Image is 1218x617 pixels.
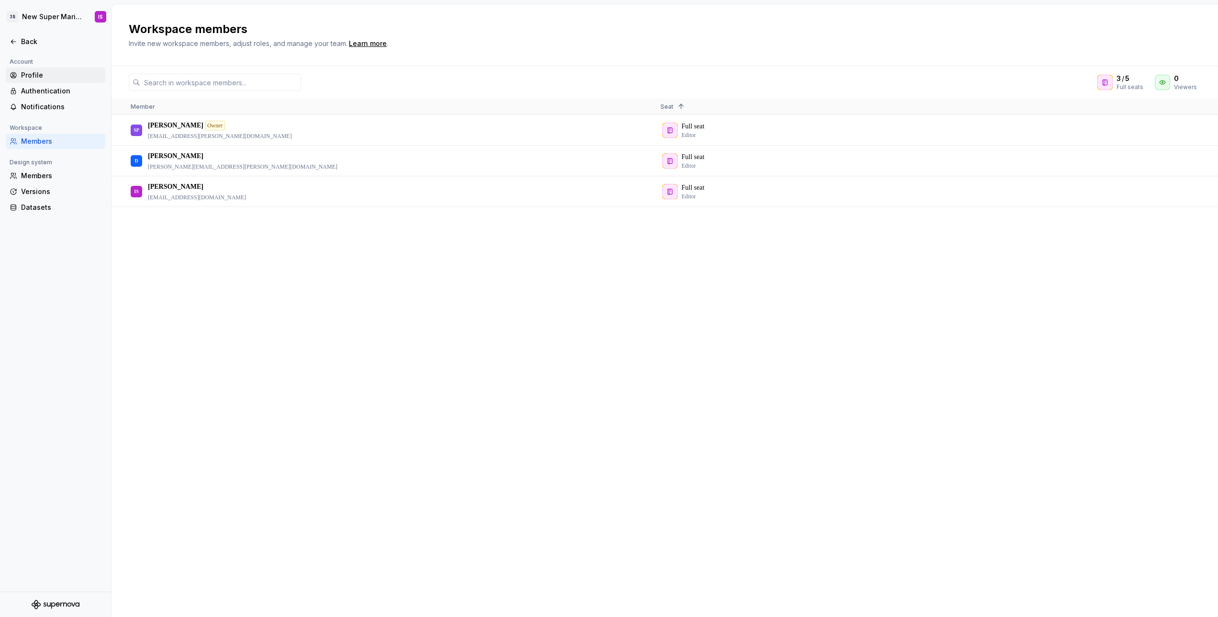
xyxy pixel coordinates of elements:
div: Authentication [21,86,101,96]
a: Profile [6,68,105,83]
a: Learn more [349,39,387,48]
div: Owner [205,121,225,130]
a: Versions [6,184,105,199]
span: Member [131,103,155,110]
div: Back [21,37,101,46]
div: Profile [21,70,101,80]
div: New Super Mario Design System [22,12,83,22]
div: Design system [6,157,56,168]
div: Full seats [1117,83,1143,91]
a: Back [6,34,105,49]
input: Search in workspace members... [140,74,301,91]
div: Members [21,171,101,181]
div: Members [21,137,101,146]
p: [EMAIL_ADDRESS][DOMAIN_NAME] [148,194,246,201]
div: Viewers [1174,83,1197,91]
button: 3SNew Super Mario Design SystemIS [2,6,109,27]
p: [EMAIL_ADDRESS][PERSON_NAME][DOMAIN_NAME] [148,132,292,140]
div: Datasets [21,203,101,212]
a: Notifications [6,99,105,114]
p: [PERSON_NAME] [148,121,203,130]
p: [PERSON_NAME][EMAIL_ADDRESS][PERSON_NAME][DOMAIN_NAME] [148,163,337,171]
a: Members [6,134,105,149]
a: Datasets [6,200,105,215]
div: Versions [21,187,101,196]
div: / [1117,74,1143,83]
div: Account [6,56,37,68]
span: 5 [1125,74,1129,83]
span: 3 [1117,74,1121,83]
div: Workspace [6,122,46,134]
div: D [134,151,138,170]
svg: Supernova Logo [32,600,79,609]
span: . [347,40,388,47]
span: 0 [1174,74,1179,83]
div: IS [134,182,138,201]
a: Members [6,168,105,183]
h2: Workspace members [129,22,1189,37]
p: [PERSON_NAME] [148,182,203,192]
span: Invite new workspace members, adjust roles, and manage your team. [129,39,347,47]
p: [PERSON_NAME] [148,151,203,161]
div: 3S [7,11,18,23]
div: Notifications [21,102,101,112]
span: Seat [660,103,673,110]
a: Authentication [6,83,105,99]
div: IS [98,13,103,21]
div: SP [134,121,139,139]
